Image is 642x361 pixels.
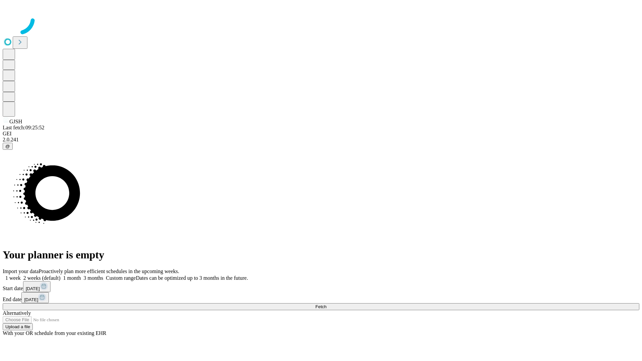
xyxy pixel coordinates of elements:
[3,137,639,143] div: 2.0.241
[136,275,248,281] span: Dates can be optimized up to 3 months in the future.
[63,275,81,281] span: 1 month
[23,281,50,292] button: [DATE]
[39,268,179,274] span: Proactively plan more efficient schedules in the upcoming weeks.
[3,310,31,316] span: Alternatively
[3,125,44,130] span: Last fetch: 09:25:52
[84,275,103,281] span: 3 months
[3,281,639,292] div: Start date
[3,268,39,274] span: Import your data
[5,275,21,281] span: 1 week
[3,330,106,336] span: With your OR schedule from your existing EHR
[106,275,136,281] span: Custom range
[26,286,40,291] span: [DATE]
[3,292,639,303] div: End date
[5,144,10,149] span: @
[315,304,326,309] span: Fetch
[3,143,13,150] button: @
[3,131,639,137] div: GEI
[3,249,639,261] h1: Your planner is empty
[24,297,38,302] span: [DATE]
[9,119,22,124] span: GJSH
[21,292,49,303] button: [DATE]
[23,275,61,281] span: 2 weeks (default)
[3,303,639,310] button: Fetch
[3,323,33,330] button: Upload a file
